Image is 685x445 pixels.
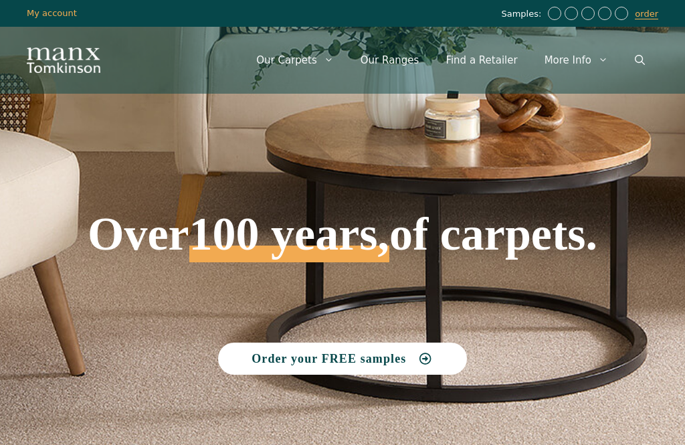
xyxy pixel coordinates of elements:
a: Our Carpets [243,40,347,80]
a: order [635,9,658,19]
img: Manx Tomkinson [27,48,100,73]
a: Open Search Bar [621,40,658,80]
span: Samples: [501,9,545,20]
span: 100 years, [189,222,389,262]
a: Our Ranges [347,40,433,80]
h1: Over of carpets. [74,114,611,262]
a: Find a Retailer [432,40,530,80]
a: My account [27,8,77,18]
nav: Primary [243,40,658,80]
span: Order your FREE samples [252,353,406,365]
a: More Info [531,40,621,80]
a: Order your FREE samples [218,343,467,375]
